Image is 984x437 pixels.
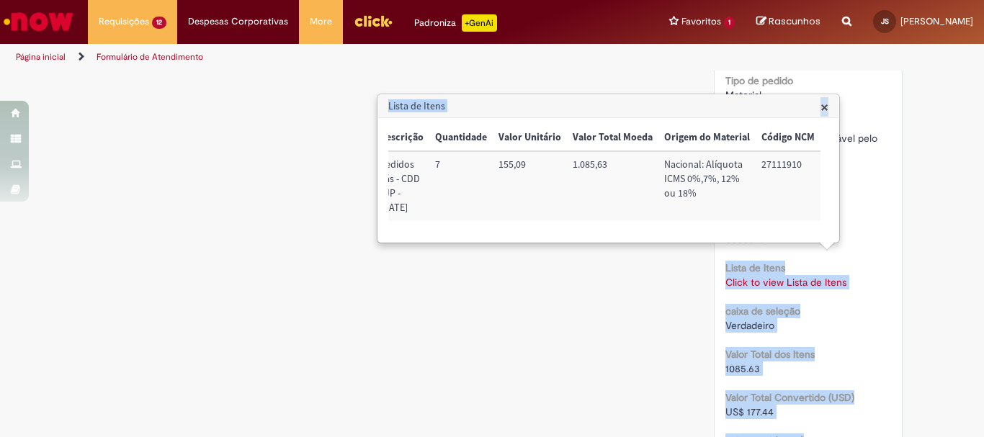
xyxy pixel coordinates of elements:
th: Código NCM [756,125,820,151]
h3: Lista de Itens [378,95,838,118]
a: Rascunhos [756,15,820,29]
b: caixa de seleção [725,305,800,317]
span: 1 [724,17,735,29]
td: Origem do Material: Nacional: Alíquota ICMS 0%,7%, 12% ou 18% [658,151,756,221]
td: Quantidade: 7 [429,151,493,221]
th: Quantidade [429,125,493,151]
button: Close [820,99,828,114]
img: click_logo_yellow_360x200.png [354,10,393,32]
span: More [310,14,332,29]
span: Favoritos [681,14,721,29]
b: Tipo de pedido [725,74,793,87]
td: Valor Total Moeda: 1.085,63 [567,151,658,221]
span: Despesas Corporativas [188,14,288,29]
span: 0000326927 [725,233,781,245]
a: Click to view Lista de Itens [725,276,846,289]
div: Padroniza [414,14,497,32]
th: Origem do Material [658,125,756,151]
span: 1085.63 [725,362,760,375]
b: Lista de Itens [725,261,785,274]
span: US$ 177.44 [725,405,774,418]
span: Requisições [99,14,149,29]
span: Verdadeiro [725,319,774,332]
span: Rascunhos [769,14,820,28]
span: JS [881,17,889,26]
td: Código NCM: 27111910 [756,151,820,221]
span: × [820,97,828,117]
b: Valor Total Convertido (USD) [725,391,854,404]
span: [PERSON_NAME] [900,15,973,27]
div: Lista de Itens [377,94,840,243]
span: Material [725,89,761,102]
td: Descrição: Pedidos gás - CDD SJP - 07/07/2025 [374,151,429,221]
th: Valor Total Moeda [567,125,658,151]
p: +GenAi [462,14,497,32]
th: Descrição [374,125,429,151]
img: ServiceNow [1,7,76,36]
b: Valor Total dos Itens [725,348,815,361]
td: Valor Unitário: 155,09 [493,151,567,221]
a: Página inicial [16,51,66,63]
ul: Trilhas de página [11,44,645,71]
a: Formulário de Atendimento [97,51,203,63]
span: 12 [152,17,166,29]
th: Valor Unitário [493,125,567,151]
